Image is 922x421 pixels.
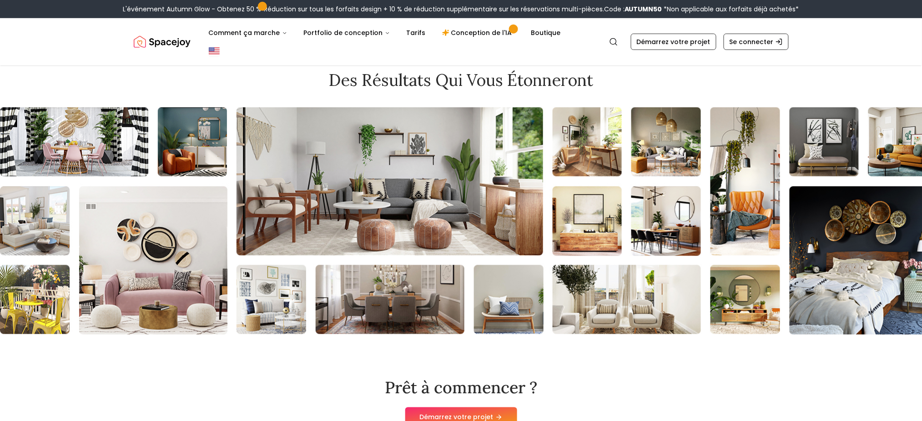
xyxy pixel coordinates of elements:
[304,28,383,37] font: Portfolio de conception
[724,34,789,50] a: Se connecter
[134,33,191,51] a: Joie spatiale
[531,28,561,37] font: Boutique
[399,24,433,42] a: Tarifs
[297,24,398,42] button: Portfolio de conception
[264,5,604,14] font: Réduction sur tous les forfaits design + 10 % de réduction supplémentaire sur les réservations mu...
[407,28,426,37] font: Tarifs
[604,5,625,14] font: Code :
[730,37,774,46] font: Se connecter
[134,18,789,65] nav: Mondial
[435,24,522,42] a: Conception de l'IA
[202,24,568,42] nav: Principal
[637,37,710,46] font: Démarrez votre projet
[451,28,512,37] font: Conception de l'IA
[329,70,593,90] font: Des résultats qui vous étonneront
[209,45,220,56] img: États-Unis
[134,33,191,51] img: Logo de Spacejoy
[664,5,799,14] font: *Non applicable aux forfaits déjà achetés*
[123,5,261,14] font: L'événement Autumn Glow - Obtenez 50 %
[625,5,662,14] font: AUTUMN50
[385,377,537,398] font: Prêt à commencer ?
[202,24,295,42] button: Comment ça marche
[524,24,568,42] a: Boutique
[209,28,280,37] font: Comment ça marche
[631,34,716,50] a: Démarrez votre projet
